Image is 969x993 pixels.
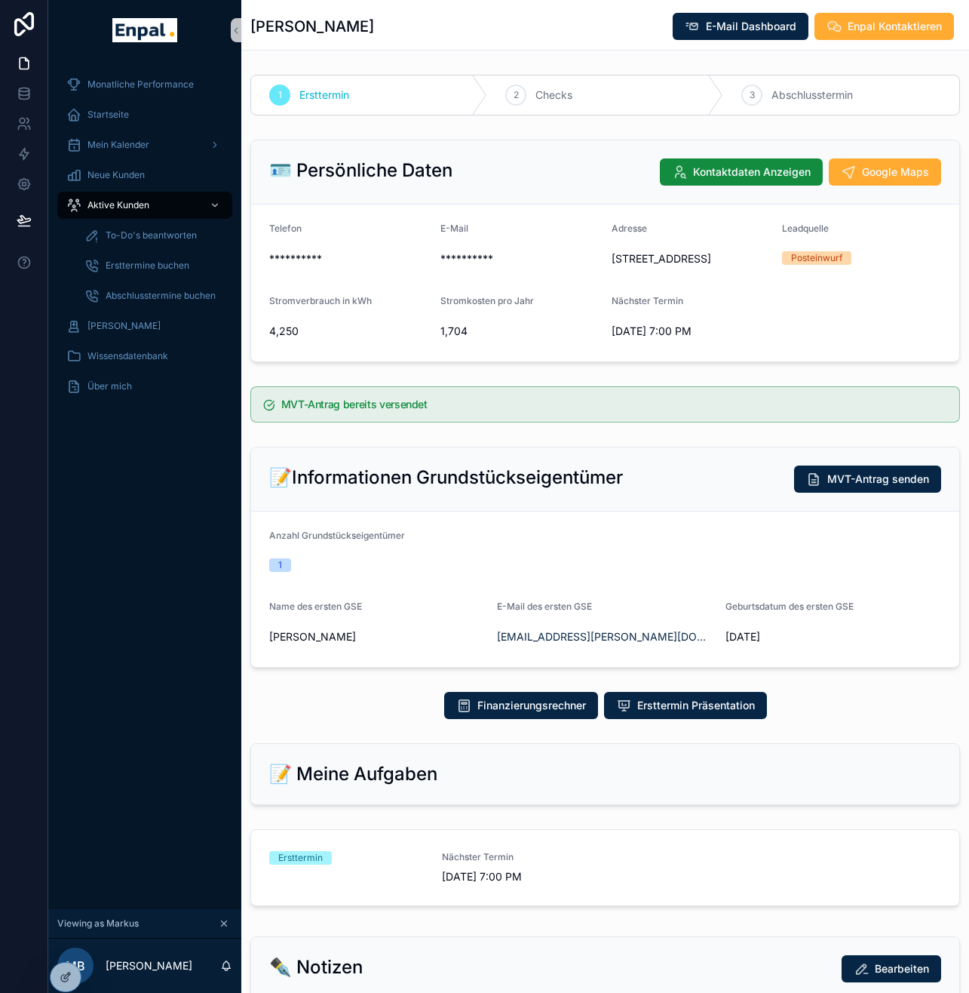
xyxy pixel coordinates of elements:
[299,88,349,103] span: Ersttermin
[497,629,713,644] a: [EMAIL_ADDRESS][PERSON_NAME][DOMAIN_NAME]
[725,629,941,644] span: [DATE]
[440,324,599,339] span: 1,704
[771,88,853,103] span: Abschlusstermin
[269,466,623,490] h2: 📝Informationen Grundstückseigentümer
[875,961,929,976] span: Bearbeiten
[57,71,232,98] a: Monatliche Performance
[440,295,534,306] span: Stromkosten pro Jahr
[827,472,929,487] span: MVT-Antrag senden
[106,958,192,973] p: [PERSON_NAME]
[87,199,149,211] span: Aktive Kunden
[57,101,232,128] a: Startseite
[87,320,161,332] span: [PERSON_NAME]
[442,851,596,863] span: Nächster Termin
[829,158,941,186] button: Google Maps
[75,282,232,309] a: Abschlusstermine buchen
[477,698,586,713] span: Finanzierungsrechner
[57,131,232,158] a: Mein Kalender
[269,530,405,541] span: Anzahl Grundstückseigentümer
[106,260,189,272] span: Ersttermine buchen
[514,89,519,101] span: 2
[269,762,437,786] h2: 📝 Meine Aufgaben
[444,692,598,719] button: Finanzierungsrechner
[57,373,232,400] a: Über mich
[269,295,372,306] span: Stromverbrauch in kWh
[497,601,592,612] span: E-Mail des ersten GSE
[75,252,232,279] a: Ersttermine buchen
[66,957,85,975] span: MB
[612,251,771,266] span: [STREET_ADDRESS]
[106,229,197,241] span: To-Do's beantworten
[842,955,941,982] button: Bearbeiten
[725,601,854,612] span: Geburtsdatum des ersten GSE
[706,19,796,34] span: E-Mail Dashboard
[782,223,829,234] span: Leadquelle
[269,955,363,979] h2: ✒️ Notizen
[87,380,132,392] span: Über mich
[269,158,452,183] h2: 🪪 Persönliche Daten
[106,290,216,302] span: Abschlusstermine buchen
[862,164,929,180] span: Google Maps
[693,164,811,180] span: Kontaktdaten Anzeigen
[87,139,149,151] span: Mein Kalender
[442,869,596,884] span: [DATE] 7:00 PM
[87,109,129,121] span: Startseite
[269,324,428,339] span: 4,250
[251,830,959,905] a: ErstterminNächster Termin[DATE] 7:00 PM
[440,223,468,234] span: E-Mail
[814,13,954,40] button: Enpal Kontaktieren
[673,13,808,40] button: E-Mail Dashboard
[112,18,176,42] img: App logo
[278,558,282,572] div: 1
[87,169,145,181] span: Neue Kunden
[57,161,232,189] a: Neue Kunden
[75,222,232,249] a: To-Do's beantworten
[848,19,942,34] span: Enpal Kontaktieren
[57,918,139,930] span: Viewing as Markus
[791,251,842,265] div: Posteinwurf
[87,78,194,91] span: Monatliche Performance
[57,343,232,370] a: Wissensdatenbank
[269,601,362,612] span: Name des ersten GSE
[612,295,683,306] span: Nächster Termin
[750,89,755,101] span: 3
[87,350,168,362] span: Wissensdatenbank
[48,60,241,420] div: scrollable content
[604,692,767,719] button: Ersttermin Präsentation
[794,466,941,493] button: MVT-Antrag senden
[57,312,232,340] a: [PERSON_NAME]
[281,399,947,410] h5: MVT-Antrag bereits versendet
[278,89,282,101] span: 1
[612,324,771,339] span: [DATE] 7:00 PM
[278,851,323,865] div: Ersttermin
[269,223,302,234] span: Telefon
[57,192,232,219] a: Aktive Kunden
[250,16,374,37] h1: [PERSON_NAME]
[535,88,572,103] span: Checks
[612,223,647,234] span: Adresse
[660,158,823,186] button: Kontaktdaten Anzeigen
[269,629,485,644] span: [PERSON_NAME]
[637,698,755,713] span: Ersttermin Präsentation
